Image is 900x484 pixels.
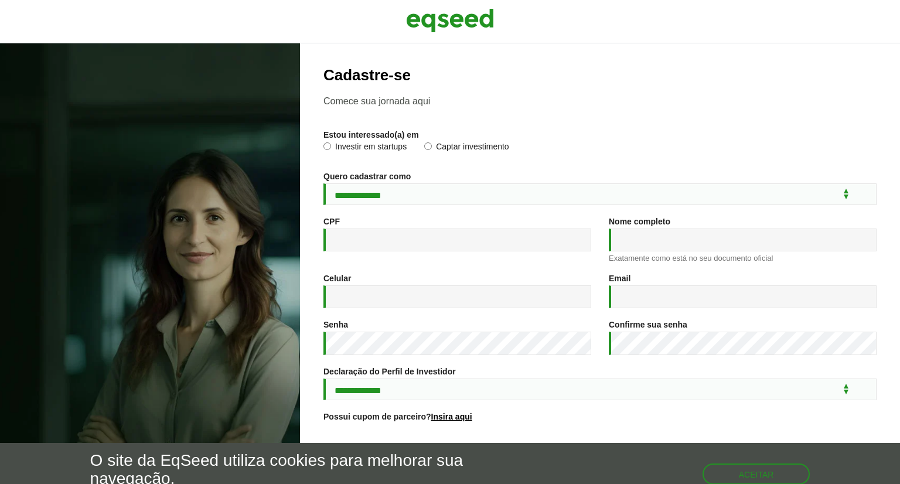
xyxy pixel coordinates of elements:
label: Quero cadastrar como [323,172,411,180]
label: Confirme sua senha [609,321,687,329]
img: EqSeed Logo [406,6,494,35]
div: Exatamente como está no seu documento oficial [609,254,877,262]
label: Email [609,274,630,282]
label: Nome completo [609,217,670,226]
label: Senha [323,321,348,329]
label: Declaração do Perfil de Investidor [323,367,456,376]
iframe: reCAPTCHA [511,435,689,481]
a: Insira aqui [431,413,472,421]
label: Captar investimento [424,142,509,154]
label: Possui cupom de parceiro? [323,413,472,421]
label: Investir em startups [323,142,407,154]
p: Comece sua jornada aqui [323,96,877,107]
label: CPF [323,217,340,226]
input: Investir em startups [323,142,331,150]
input: Captar investimento [424,142,432,150]
h2: Cadastre-se [323,67,877,84]
label: Celular [323,274,351,282]
label: Estou interessado(a) em [323,131,419,139]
